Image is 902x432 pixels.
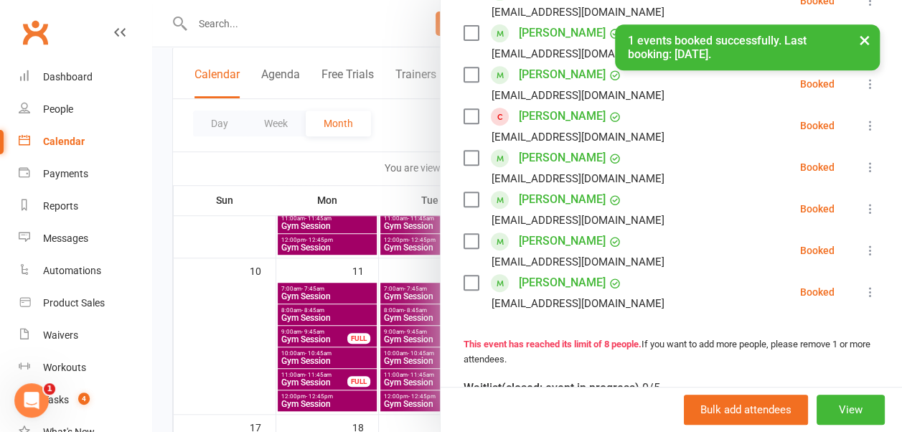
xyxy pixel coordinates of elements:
div: Booked [800,204,835,214]
div: Workouts [43,362,86,373]
div: Waitlist [464,378,660,398]
div: [EMAIL_ADDRESS][DOMAIN_NAME] [492,253,664,271]
a: Waivers [19,319,151,352]
div: Booked [800,162,835,172]
a: Payments [19,158,151,190]
a: [PERSON_NAME] [519,271,606,294]
button: × [852,24,878,55]
a: [PERSON_NAME] [519,22,606,44]
a: Reports [19,190,151,222]
div: Booked [800,287,835,297]
div: Automations [43,265,101,276]
div: Calendar [43,136,85,147]
a: Tasks 4 [19,384,151,416]
div: Booked [800,121,835,131]
button: View [817,395,885,425]
div: Waivers [43,329,78,341]
strong: This event has reached its limit of 8 people. [464,339,642,349]
div: [EMAIL_ADDRESS][DOMAIN_NAME] [492,3,664,22]
div: Product Sales [43,297,105,309]
a: Automations [19,255,151,287]
a: Clubworx [17,14,53,50]
div: Booked [800,245,835,255]
div: Messages [43,233,88,244]
iframe: Intercom live chat [14,383,49,418]
span: (closed: event in progress) [502,381,639,395]
a: [PERSON_NAME] [519,188,606,211]
a: [PERSON_NAME] [519,105,606,128]
div: [EMAIL_ADDRESS][DOMAIN_NAME] [492,169,664,188]
a: [PERSON_NAME] [519,230,606,253]
div: If you want to add more people, please remove 1 or more attendees. [464,337,879,367]
a: [PERSON_NAME] [519,146,606,169]
div: Payments [43,168,88,179]
a: Messages [19,222,151,255]
div: [EMAIL_ADDRESS][DOMAIN_NAME] [492,86,664,105]
div: 0/5 [642,378,660,398]
div: [EMAIL_ADDRESS][DOMAIN_NAME] [492,294,664,313]
a: Calendar [19,126,151,158]
div: [EMAIL_ADDRESS][DOMAIN_NAME] [492,128,664,146]
div: Dashboard [43,71,93,83]
a: People [19,93,151,126]
a: Dashboard [19,61,151,93]
button: Bulk add attendees [684,395,808,425]
div: People [43,103,73,115]
div: Reports [43,200,78,212]
span: 4 [78,393,90,405]
div: Tasks [43,394,69,405]
div: Booked [800,79,835,89]
a: Product Sales [19,287,151,319]
div: [EMAIL_ADDRESS][DOMAIN_NAME] [492,211,664,230]
a: Workouts [19,352,151,384]
span: 1 [44,383,55,395]
div: 1 events booked successfully. Last booking: [DATE]. [615,24,880,70]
